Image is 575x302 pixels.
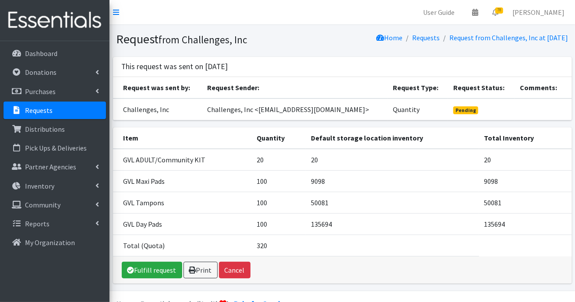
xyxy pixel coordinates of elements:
[219,262,250,278] button: Cancel
[25,200,60,209] p: Community
[450,33,568,42] a: Request from Challenges, Inc at [DATE]
[4,63,106,81] a: Donations
[113,149,251,171] td: GVL ADULT/Community KIT
[202,98,388,120] td: Challenges, Inc <[EMAIL_ADDRESS][DOMAIN_NAME]>
[25,87,56,96] p: Purchases
[479,149,572,171] td: 20
[4,196,106,214] a: Community
[25,106,53,115] p: Requests
[25,219,49,228] p: Reports
[4,83,106,100] a: Purchases
[4,120,106,138] a: Distributions
[251,170,306,192] td: 100
[251,127,306,149] th: Quantity
[306,213,479,235] td: 135694
[479,127,572,149] th: Total Inventory
[4,234,106,251] a: My Organization
[25,162,76,171] p: Partner Agencies
[306,170,479,192] td: 9098
[495,7,503,14] span: 78
[159,33,247,46] small: from Challenges, Inc
[251,235,306,256] td: 320
[25,182,54,190] p: Inventory
[25,49,57,58] p: Dashboard
[4,102,106,119] a: Requests
[122,262,182,278] a: Fulfill request
[4,139,106,157] a: Pick Ups & Deliveries
[4,177,106,195] a: Inventory
[4,158,106,176] a: Partner Agencies
[413,33,440,42] a: Requests
[448,77,515,98] th: Request Status:
[25,238,75,247] p: My Organization
[113,213,251,235] td: GVL Day Pads
[4,6,106,35] img: HumanEssentials
[116,32,339,47] h1: Request
[4,215,106,232] a: Reports
[25,125,65,133] p: Distributions
[485,4,505,21] a: 78
[122,62,228,71] h3: This request was sent on [DATE]
[453,106,478,114] span: Pending
[306,127,479,149] th: Default storage location inventory
[113,98,202,120] td: Challenges, Inc
[251,192,306,213] td: 100
[388,77,448,98] th: Request Type:
[388,98,448,120] td: Quantity
[306,192,479,213] td: 50081
[113,77,202,98] th: Request was sent by:
[183,262,218,278] a: Print
[416,4,462,21] a: User Guide
[113,192,251,213] td: GVL Tampons
[25,68,56,77] p: Donations
[202,77,388,98] th: Request Sender:
[377,33,403,42] a: Home
[25,144,87,152] p: Pick Ups & Deliveries
[251,149,306,171] td: 20
[113,170,251,192] td: GVL Maxi Pads
[515,77,571,98] th: Comments:
[113,127,251,149] th: Item
[4,45,106,62] a: Dashboard
[306,149,479,171] td: 20
[505,4,571,21] a: [PERSON_NAME]
[479,213,572,235] td: 135694
[479,170,572,192] td: 9098
[479,192,572,213] td: 50081
[251,213,306,235] td: 100
[113,235,251,256] td: Total (Quota)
